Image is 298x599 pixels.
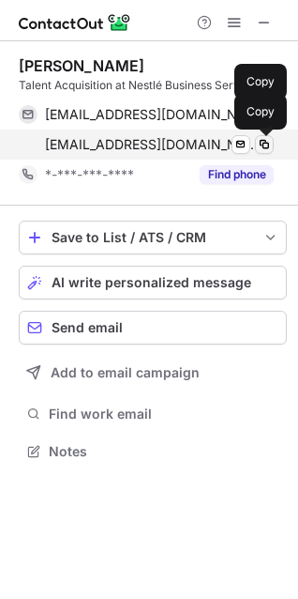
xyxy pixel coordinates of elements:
[49,443,279,460] span: Notes
[52,230,254,245] div: Save to List / ATS / CRM
[19,401,287,427] button: Find work email
[52,320,123,335] span: Send email
[19,438,287,465] button: Notes
[19,266,287,299] button: AI write personalized message
[45,136,260,153] span: [EMAIL_ADDRESS][DOMAIN_NAME]
[19,356,287,390] button: Add to email campaign
[19,311,287,345] button: Send email
[19,56,144,75] div: [PERSON_NAME]
[200,165,274,184] button: Reveal Button
[19,77,287,94] div: Talent Acquisition at Nestlé Business Services
[19,221,287,254] button: save-profile-one-click
[49,406,279,422] span: Find work email
[51,365,200,380] span: Add to email campaign
[45,106,260,123] span: [EMAIL_ADDRESS][DOMAIN_NAME]
[19,11,131,34] img: ContactOut v5.3.10
[52,275,251,290] span: AI write personalized message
